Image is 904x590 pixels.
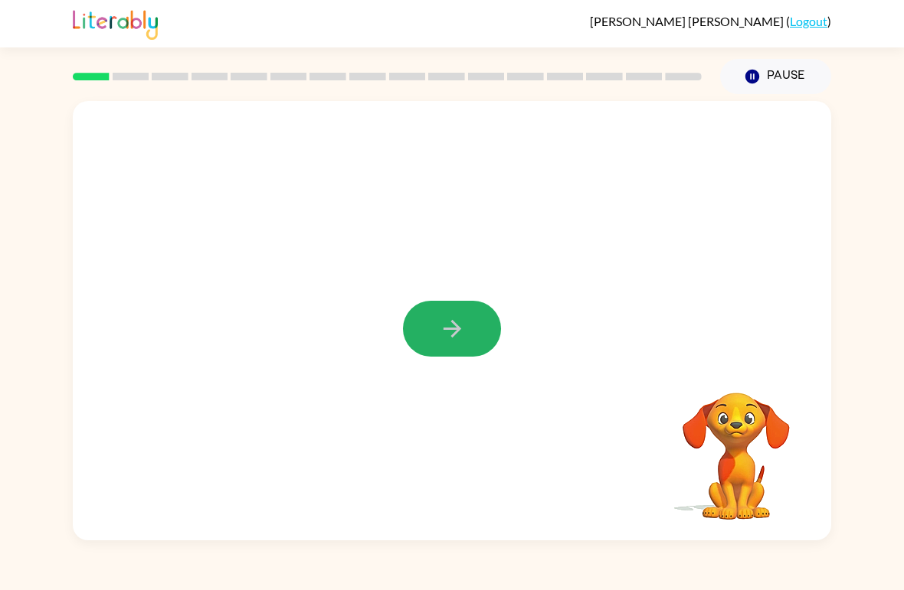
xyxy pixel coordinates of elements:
span: [PERSON_NAME] [PERSON_NAME] [590,14,786,28]
img: Literably [73,6,158,40]
div: ( ) [590,14,831,28]
video: Your browser must support playing .mp4 files to use Literably. Please try using another browser. [660,369,813,522]
a: Logout [790,14,827,28]
button: Pause [720,59,831,94]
